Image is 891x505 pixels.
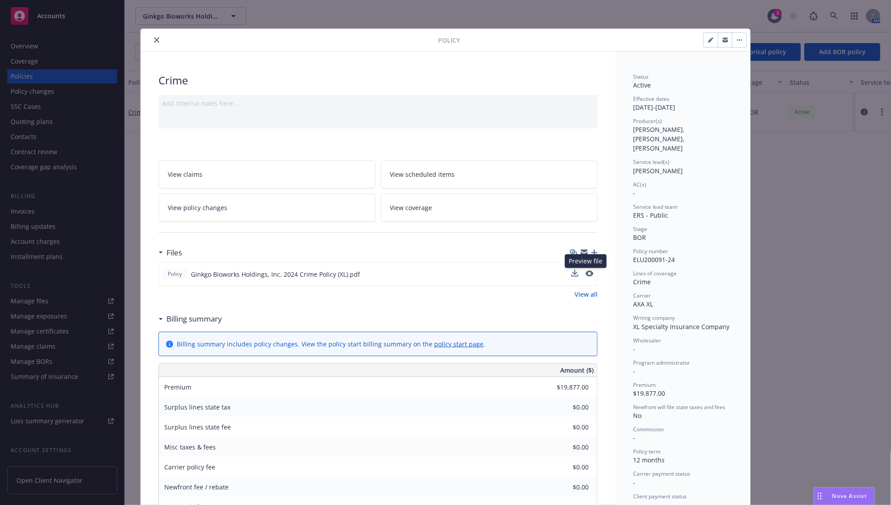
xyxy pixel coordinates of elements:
span: Premium [164,383,191,391]
span: XL Specialty Insurance Company [633,322,729,331]
input: 0.00 [536,461,594,474]
div: Add internal notes here... [162,99,594,108]
span: View coverage [390,203,432,212]
span: Newfront fee / rebate [164,483,229,491]
span: Policy [438,36,460,45]
span: View policy changes [168,203,227,212]
span: - [633,345,635,353]
span: Carrier policy fee [164,463,215,471]
span: Surplus lines state tax [164,403,230,411]
a: View claims [158,160,376,188]
span: Nova Assist [832,492,867,500]
span: - [633,433,635,442]
div: Files [158,247,182,258]
button: Nova Assist [814,487,875,505]
span: Lines of coverage [633,270,677,277]
span: - [633,189,635,197]
button: download file [571,270,578,277]
span: 12 months [633,456,665,464]
div: Drag to move [814,488,825,505]
button: close [151,35,162,45]
span: View claims [168,170,202,179]
div: Billing summary [158,313,222,325]
span: Crime [633,278,651,286]
span: AXA XL [633,300,653,308]
span: Premium [633,381,656,389]
input: 0.00 [536,441,594,454]
span: Policy [166,270,184,278]
span: Service lead(s) [633,158,669,166]
span: - [633,478,635,487]
span: $19,877.00 [633,389,665,398]
a: policy start page [434,340,483,348]
span: ELU200091-24 [633,255,675,264]
span: Amount ($) [560,366,594,375]
span: ERS - Public [633,211,668,219]
span: Producer(s) [633,117,662,125]
span: Stage [633,225,647,233]
span: View scheduled items [390,170,455,179]
span: Commission [633,425,664,433]
div: Crime [158,73,598,88]
span: [PERSON_NAME] [633,167,683,175]
h3: Billing summary [166,313,222,325]
a: View coverage [381,194,598,222]
input: 0.00 [536,481,594,494]
input: 0.00 [536,381,594,394]
span: Status [633,73,649,80]
span: Wholesaler [633,337,661,344]
span: [PERSON_NAME], [PERSON_NAME], [PERSON_NAME] [633,125,686,152]
span: Surplus lines state fee [164,423,231,431]
span: Policy number [633,247,668,255]
span: No [633,411,642,420]
span: Carrier payment status [633,470,690,477]
span: Misc taxes & fees [164,443,216,451]
a: View scheduled items [381,160,598,188]
button: download file [571,270,578,279]
span: BOR [633,233,646,242]
span: Client payment status [633,493,687,500]
a: View all [574,290,598,299]
span: Newfront will file state taxes and fees [633,403,725,411]
span: Active [633,81,651,89]
input: 0.00 [536,421,594,434]
button: preview file [586,270,594,279]
span: Effective dates [633,95,669,103]
input: 0.00 [536,401,594,414]
div: Billing summary includes policy changes. View the policy start billing summary on the . [177,339,485,349]
span: - [633,367,635,375]
button: preview file [586,270,594,277]
div: [DATE] - [DATE] [633,95,733,112]
span: Policy term [633,448,661,455]
span: Writing company [633,314,675,322]
span: AC(s) [633,181,646,188]
span: Carrier [633,292,651,299]
h3: Files [166,247,182,258]
div: Preview file [565,254,607,268]
span: Ginkgo Bioworks Holdings, Inc. 2024 Crime Policy (XL).pdf [191,270,360,279]
a: View policy changes [158,194,376,222]
span: Service lead team [633,203,677,211]
span: Program administrator [633,359,690,366]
